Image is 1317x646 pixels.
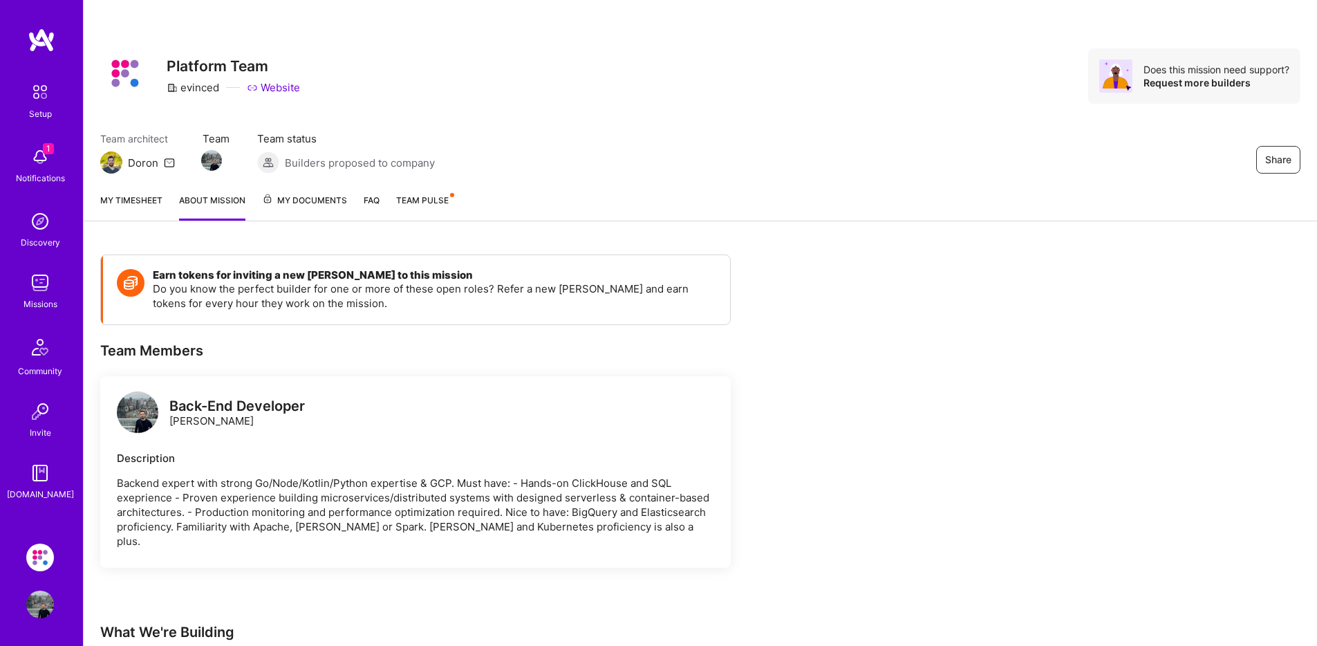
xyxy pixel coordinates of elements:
div: Request more builders [1143,76,1289,89]
a: FAQ [364,193,380,221]
div: [PERSON_NAME] [169,399,305,428]
div: Invite [30,425,51,440]
div: Doron [128,156,158,170]
a: About Mission [179,193,245,221]
img: discovery [26,207,54,235]
a: My Documents [262,193,347,221]
img: Company Logo [100,48,150,98]
div: Does this mission need support? [1143,63,1289,76]
div: Missions [24,297,57,311]
span: Team [203,131,230,146]
a: Website [247,80,300,95]
i: icon CompanyGray [167,82,178,93]
span: Builders proposed to company [285,156,435,170]
div: Notifications [16,171,65,185]
h3: Platform Team [167,57,300,75]
a: Team Pulse [396,193,453,221]
span: Team Pulse [396,195,449,205]
img: Token icon [117,269,144,297]
p: Do you know the perfect builder for one or more of these open roles? Refer a new [PERSON_NAME] an... [153,282,716,311]
div: Team Members [100,342,731,360]
a: User Avatar [23,591,57,618]
img: User Avatar [26,591,54,618]
img: setup [26,77,55,107]
img: Community [24,331,57,364]
p: Backend expert with strong Go/Node/Kotlin/Python expertise & GCP. Must have: - Hands-on ClickHous... [117,476,714,548]
div: What We're Building [100,623,930,641]
span: My Documents [262,193,347,208]
a: Evinced: Platform Team [23,544,57,571]
div: Setup [29,107,52,121]
img: bell [26,143,54,171]
div: Discovery [21,235,60,250]
div: Description [117,451,714,465]
h4: Earn tokens for inviting a new [PERSON_NAME] to this mission [153,269,716,282]
img: Avatar [1099,59,1132,93]
button: Share [1256,146,1300,174]
div: Back-End Developer [169,399,305,414]
a: Team Member Avatar [203,149,221,172]
div: evinced [167,80,219,95]
a: logo [117,391,158,436]
span: Share [1265,153,1291,167]
span: 1 [43,143,54,154]
div: [DOMAIN_NAME] [7,487,74,501]
img: logo [117,391,158,433]
img: Builders proposed to company [257,151,279,174]
img: Team Architect [100,151,122,174]
img: Team Member Avatar [201,150,222,171]
img: guide book [26,459,54,487]
a: My timesheet [100,193,162,221]
span: Team status [257,131,435,146]
img: logo [28,28,55,53]
i: icon Mail [164,157,175,168]
span: Team architect [100,131,175,146]
img: Invite [26,398,54,425]
div: Community [18,364,62,378]
img: teamwork [26,269,54,297]
img: Evinced: Platform Team [26,544,54,571]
